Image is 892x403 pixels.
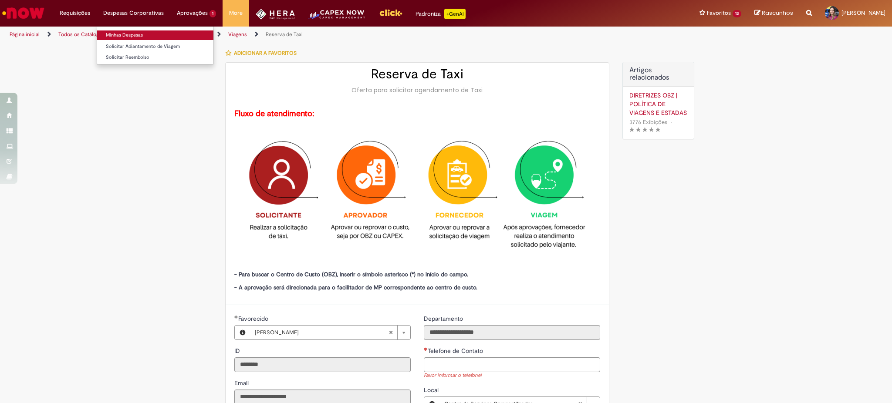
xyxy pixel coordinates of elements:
[444,9,466,19] p: +GenAi
[58,31,105,38] a: Todos os Catálogos
[234,67,600,81] h2: Reserva de Taxi
[234,108,314,119] strong: Fluxo de atendimento:
[250,326,410,339] a: [PERSON_NAME]Limpar campo Favorecido
[424,372,600,379] div: Favor informar o telefone!
[416,9,466,19] div: Padroniza
[97,53,213,62] a: Solicitar Reembolso
[266,31,303,38] a: Reserva de Taxi
[1,4,46,22] img: ServiceNow
[841,9,885,17] span: [PERSON_NAME]
[762,9,793,17] span: Rascunhos
[234,379,250,387] span: Somente leitura - Email
[308,9,366,26] img: CapexLogo5.png
[256,9,295,20] img: HeraLogo.png
[103,9,164,17] span: Despesas Corporativas
[229,9,243,17] span: More
[629,91,687,117] a: DIRETRIZES OBZ | POLÍTICA DE VIAGENS E ESTADAS
[225,44,301,62] button: Adicionar a Favoritos
[10,31,40,38] a: Página inicial
[669,116,674,128] span: •
[234,86,600,94] div: Oferta para solicitar agendamento de Taxi
[234,347,242,355] span: Somente leitura - ID
[97,26,214,65] ul: Despesas Corporativas
[379,6,402,19] img: click_logo_yellow_360x200.png
[234,379,250,387] label: Somente leitura - Email
[97,30,213,40] a: Minhas Despesas
[754,9,793,17] a: Rascunhos
[234,271,468,278] strong: - Para buscar o Centro de Custo (OBZ), inserir o símbolo asterisco (*) no início do campo.
[707,9,731,17] span: Favoritos
[228,31,247,38] a: Viagens
[255,326,389,339] span: [PERSON_NAME]
[629,118,667,126] span: 3776 Exibições
[424,314,465,323] label: Somente leitura - Departamento
[234,284,477,291] strong: - A aprovação será direcionada para o facilitador de MP correspondente ao centro de custo.
[234,346,242,355] label: Somente leitura - ID
[234,357,411,372] input: ID
[234,50,297,57] span: Adicionar a Favoritos
[209,10,216,17] span: 1
[177,9,208,17] span: Aprovações
[424,347,428,351] span: Necessários
[384,326,397,339] abbr: Limpar campo Favorecido
[97,42,213,51] a: Solicitar Adiantamento de Viagem
[424,386,440,394] span: Local
[234,315,238,319] span: Obrigatório Preenchido
[629,67,687,82] h3: Artigos relacionados
[428,347,485,355] span: Telefone de Contato
[235,326,250,339] button: Favorecido, Visualizar este registro Cibele
[424,357,600,372] input: Telefone de Contato
[424,325,600,340] input: Departamento
[238,315,270,322] span: Necessários - Favorecido
[7,27,588,43] ul: Trilhas de página
[733,10,741,17] span: 13
[60,9,90,17] span: Requisições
